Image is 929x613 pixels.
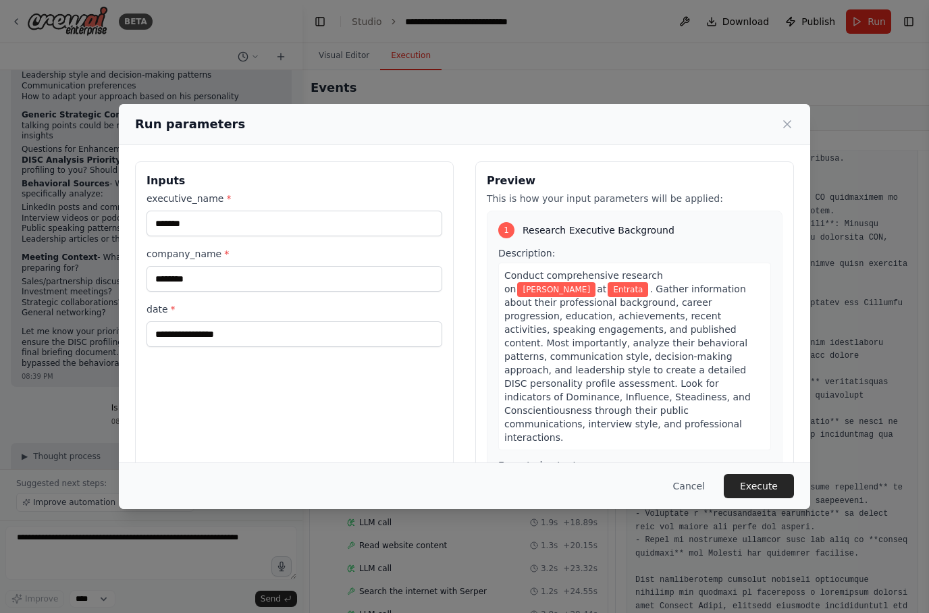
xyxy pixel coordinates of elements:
[597,284,606,294] span: at
[147,247,442,261] label: company_name
[487,173,782,189] h3: Preview
[487,192,782,205] p: This is how your input parameters will be applied:
[147,302,442,316] label: date
[523,223,674,237] span: Research Executive Background
[504,270,663,294] span: Conduct comprehensive research on
[135,115,245,134] h2: Run parameters
[608,282,648,297] span: Variable: company_name
[498,248,555,259] span: Description:
[147,173,442,189] h3: Inputs
[517,282,595,297] span: Variable: executive_name
[662,474,716,498] button: Cancel
[724,474,794,498] button: Execute
[498,460,580,471] span: Expected output:
[147,192,442,205] label: executive_name
[498,222,514,238] div: 1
